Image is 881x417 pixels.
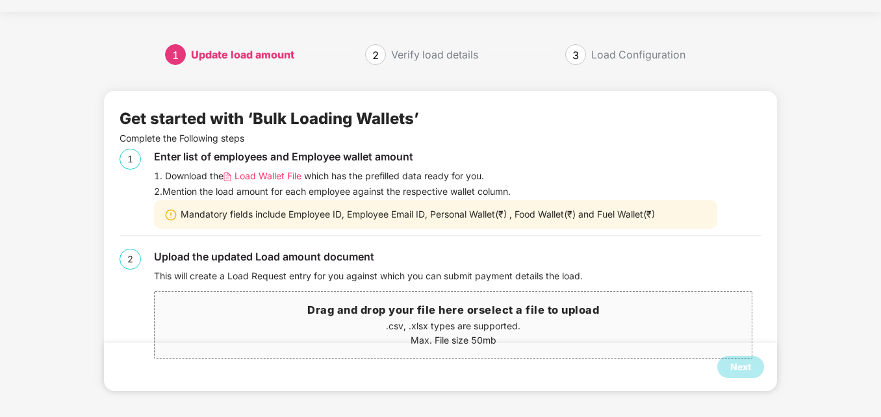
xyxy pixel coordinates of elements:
[154,249,761,265] div: Upload the updated Load amount document
[235,169,301,183] span: Load Wallet File
[154,269,761,283] div: This will create a Load Request entry for you against which you can submit payment details the load.
[154,200,717,229] div: Mandatory fields include Employee ID, Employee Email ID, Personal Wallet(₹) , Food Wallet(₹) and ...
[155,302,752,319] h3: Drag and drop your file here or
[120,107,419,131] div: Get started with ‘Bulk Loading Wallets’
[591,44,685,65] div: Load Configuration
[155,333,752,347] p: Max. File size 50mb
[155,319,752,333] p: .csv, .xlsx types are supported.
[154,169,761,183] div: 1. Download the which has the prefilled data ready for you.
[730,360,751,374] div: Next
[172,49,179,62] span: 1
[164,208,177,221] img: svg+xml;base64,PHN2ZyBpZD0iV2FybmluZ18tXzIweDIwIiBkYXRhLW5hbWU9Ildhcm5pbmcgLSAyMHgyMCIgeG1sbnM9Im...
[120,249,141,270] div: 2
[572,49,579,62] span: 3
[155,292,752,358] span: Drag and drop your file here orselect a file to upload.csv, .xlsx types are supported.Max. File s...
[223,172,231,182] img: svg+xml;base64,PHN2ZyB4bWxucz0iaHR0cDovL3d3dy53My5vcmcvMjAwMC9zdmciIHdpZHRoPSIxMi4wNTMiIGhlaWdodD...
[372,49,379,62] span: 2
[191,44,294,65] div: Update load amount
[479,303,600,316] span: select a file to upload
[391,44,478,65] div: Verify load details
[154,184,761,199] div: 2. Mention the load amount for each employee against the respective wallet column.
[120,149,141,170] div: 1
[120,131,761,145] p: Complete the Following steps
[154,149,761,165] div: Enter list of employees and Employee wallet amount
